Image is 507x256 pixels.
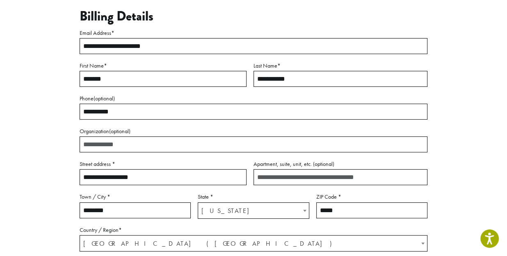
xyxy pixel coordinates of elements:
[80,61,247,71] label: First Name
[80,126,427,136] label: Organization
[253,159,427,169] label: Apartment, suite, unit, etc.
[316,192,427,202] label: ZIP Code
[80,28,427,38] label: Email Address
[198,202,309,219] span: State
[80,236,427,251] span: United States (US)
[253,61,427,71] label: Last Name
[80,235,427,251] span: Country / Region
[198,192,309,202] label: State
[80,9,427,24] h3: Billing Details
[109,127,130,135] span: (optional)
[80,192,191,202] label: Town / City
[94,95,115,102] span: (optional)
[80,159,247,169] label: Street address
[313,160,334,168] span: (optional)
[198,203,308,219] span: California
